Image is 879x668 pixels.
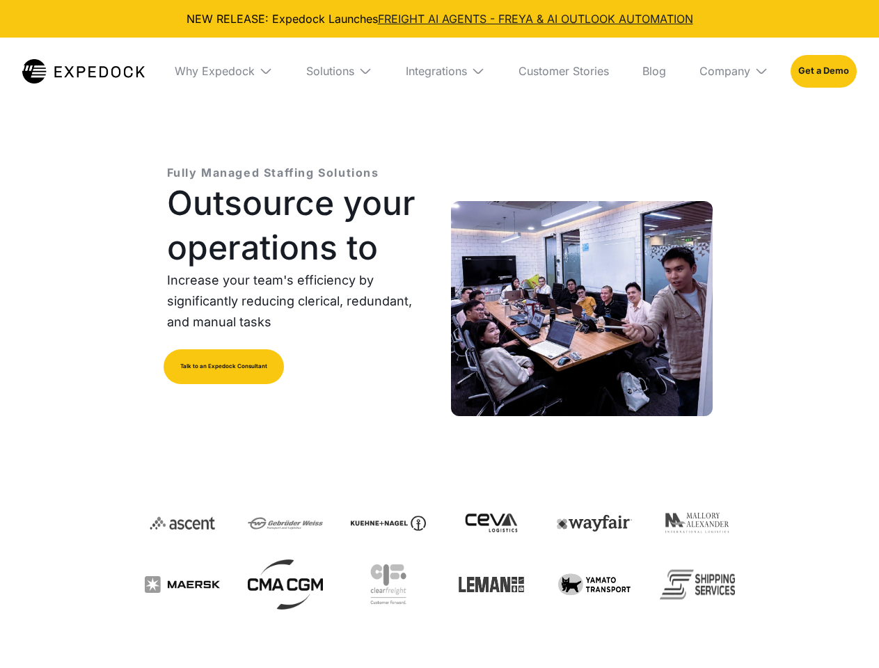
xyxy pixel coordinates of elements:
[507,38,620,104] a: Customer Stories
[175,64,255,78] div: Why Expedock
[167,181,429,270] h1: Outsource your operations to
[378,12,693,26] a: FREIGHT AI AGENTS - FREYA & AI OUTLOOK AUTOMATION
[167,270,429,333] p: Increase your team's efficiency by significantly reducing clerical, redundant, and manual tasks
[791,55,857,87] a: Get a Demo
[406,64,467,78] div: Integrations
[11,11,868,26] div: NEW RELEASE: Expedock Launches
[167,164,379,181] p: Fully Managed Staffing Solutions
[164,349,284,384] a: Talk to an Expedock Consultant
[395,38,496,104] div: Integrations
[809,601,879,668] iframe: Chat Widget
[164,38,284,104] div: Why Expedock
[699,64,750,78] div: Company
[295,38,383,104] div: Solutions
[631,38,677,104] a: Blog
[688,38,779,104] div: Company
[306,64,354,78] div: Solutions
